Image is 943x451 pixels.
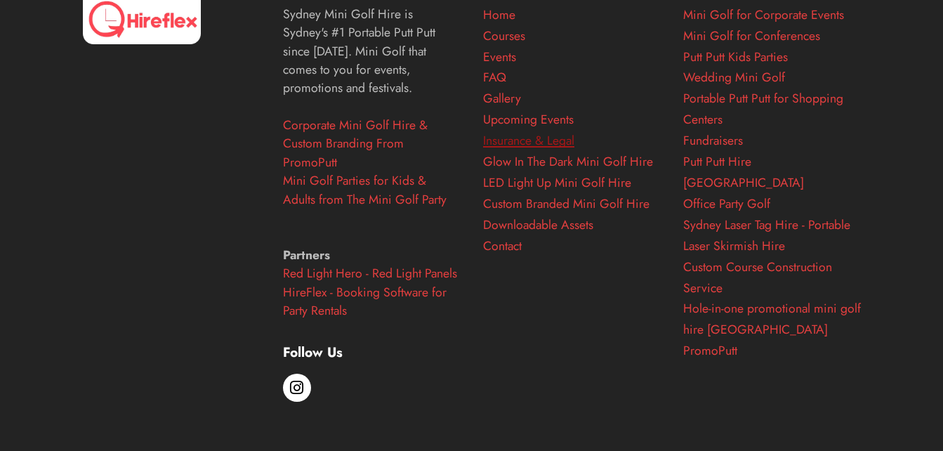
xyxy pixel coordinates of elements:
a: Events [483,48,516,66]
a: Red Light Hero - Red Light Panels [283,264,457,282]
strong: Follow Us [283,342,343,362]
a: Wedding Mini Golf [683,68,785,86]
a: Mini Golf for Corporate Events [683,6,844,24]
a: PromoPutt [683,341,737,360]
p: Sydney Mini Golf Hire is Sydney's #1 Portable Putt Putt since [DATE]. Mini Golf that comes to you... [283,5,461,320]
a: LED Light Up Mini Golf Hire [483,174,631,192]
a: Fundraisers [683,131,743,150]
a: Glow In The Dark Mini Golf Hire [483,152,653,171]
a: Putt Putt Hire [GEOGRAPHIC_DATA] [683,152,804,192]
a: HireFlex - Booking Software for Party Rentals [283,283,447,320]
a: FAQ [483,68,506,86]
a: Insurance & Legal [483,131,574,150]
strong: Partners [283,246,330,264]
a: Corporate Mini Golf Hire & Custom Branding From PromoPutt [283,116,428,171]
a: Putt Putt Kids Parties [683,48,788,66]
a: Mini Golf for Conferences [683,27,820,45]
a: Portable Putt Putt for Shopping Centers [683,89,843,129]
a: Sydney Laser Tag Hire - Portable Laser Skirmish Hire [683,216,850,255]
a: Downloadable Assets [483,216,593,234]
a: Courses [483,27,525,45]
a: Home [483,6,515,24]
a: Hole-in-one promotional mini golf hire [GEOGRAPHIC_DATA] [683,299,861,339]
a: Upcoming Events [483,110,574,129]
a: Custom Course Construction Service [683,258,832,297]
a: Custom Branded Mini Golf Hire [483,195,649,213]
a: Gallery [483,89,521,107]
a: Office Party Golf [683,195,770,213]
a: Contact [483,237,522,255]
a: Mini Golf Parties for Kids & Adults from The Mini Golf Party [283,171,447,208]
